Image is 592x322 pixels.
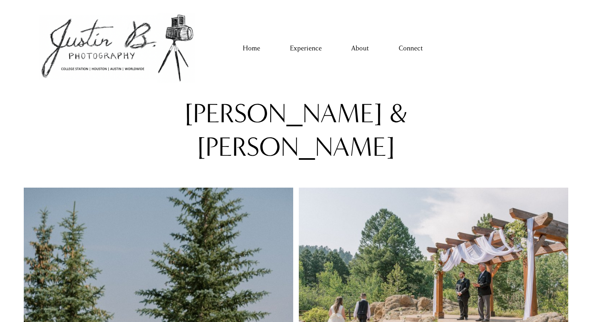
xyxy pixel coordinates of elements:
h2: [PERSON_NAME] & [PERSON_NAME] [138,97,454,164]
a: Connect [399,42,423,55]
a: Home [243,42,260,55]
img: Houston Wedding Photographer | Justin B. Photography [24,6,210,91]
a: About [351,42,369,55]
a: Experience [290,42,322,55]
